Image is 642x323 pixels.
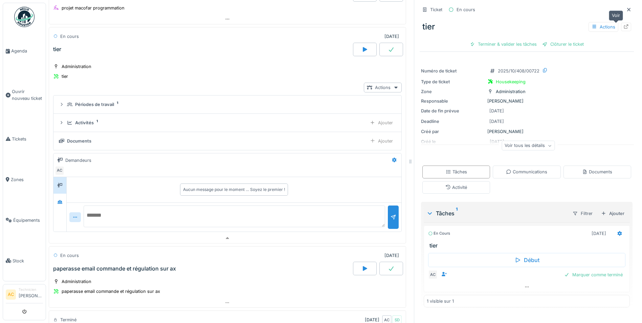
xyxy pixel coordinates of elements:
div: Administration [62,278,91,285]
div: Ajouter [367,118,396,128]
div: Actions [364,83,402,92]
a: Tickets [3,119,46,159]
div: [DATE] [489,108,504,114]
div: Terminer & valider les tâches [467,40,539,49]
div: 1 visible sur 1 [427,298,454,304]
div: tier [420,18,634,36]
div: Clôturer le ticket [539,40,586,49]
div: Responsable [421,98,485,104]
div: Administration [62,63,91,70]
sup: 1 [456,209,458,217]
a: Stock [3,240,46,281]
div: Demandeurs [65,157,91,164]
div: Communications [506,169,547,175]
div: Créé par [421,128,485,135]
div: Activité [445,184,467,191]
div: En cours [60,252,79,259]
div: [PERSON_NAME] [421,128,633,135]
div: Voir tous les détails [502,141,555,151]
div: [DATE] [384,33,399,40]
div: Ajouter [367,136,396,146]
div: paperasse email commande et régulation sur ax [53,265,176,272]
summary: DocumentsAjouter [56,135,399,147]
div: [DATE] [365,317,379,323]
div: AC [428,270,438,279]
div: 2025/10/408/00722 [498,68,539,74]
div: Type de ticket [421,79,485,85]
div: tier [53,46,61,52]
div: En cours [60,33,79,40]
div: Ticket [430,6,442,13]
div: Technicien [19,287,43,292]
summary: Périodes de travail1 [56,98,399,111]
div: Début [428,253,625,267]
img: Badge_color-CXgf-gQk.svg [14,7,35,27]
a: Agenda [3,31,46,71]
div: Administration [496,88,526,95]
h3: tier [429,242,627,249]
div: En cours [428,231,450,236]
div: En cours [457,6,475,13]
div: Documents [67,138,91,144]
a: AC Technicien[PERSON_NAME] [6,287,43,303]
li: [PERSON_NAME] [19,287,43,302]
div: Zone [421,88,485,95]
div: Deadline [421,118,485,125]
div: Terminé [60,317,76,323]
span: Stock [13,258,43,264]
div: Marquer comme terminé [561,270,625,279]
div: Date de fin prévue [421,108,485,114]
li: AC [6,289,16,300]
div: [DATE] [592,230,606,237]
div: Tâches [426,209,567,217]
div: paperasse email commande et régulation sur ax [62,288,160,295]
div: [DATE] [384,252,399,259]
div: Documents [582,169,612,175]
div: Tâches [446,169,467,175]
div: Numéro de ticket [421,68,485,74]
div: Actions [589,22,618,32]
a: Zones [3,159,46,200]
span: Agenda [11,48,43,54]
div: Ajouter [598,209,627,218]
div: Voir [609,10,623,20]
div: tier [62,73,68,80]
div: Aucun message pour le moment … Soyez le premier ! [183,187,285,193]
div: Housekeeping [496,79,526,85]
span: Tickets [12,136,43,142]
span: Zones [11,176,43,183]
div: Filtrer [570,209,596,218]
a: Ouvrir nouveau ticket [3,71,46,119]
div: Activités [75,120,94,126]
div: projet macofar programmation [62,5,125,11]
span: Équipements [13,217,43,223]
span: Ouvrir nouveau ticket [12,88,43,101]
div: [PERSON_NAME] [421,98,633,104]
div: [DATE] [489,118,504,125]
div: AC [55,166,64,175]
a: Équipements [3,200,46,240]
div: Périodes de travail [75,101,114,108]
summary: Activités1Ajouter [56,116,399,129]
